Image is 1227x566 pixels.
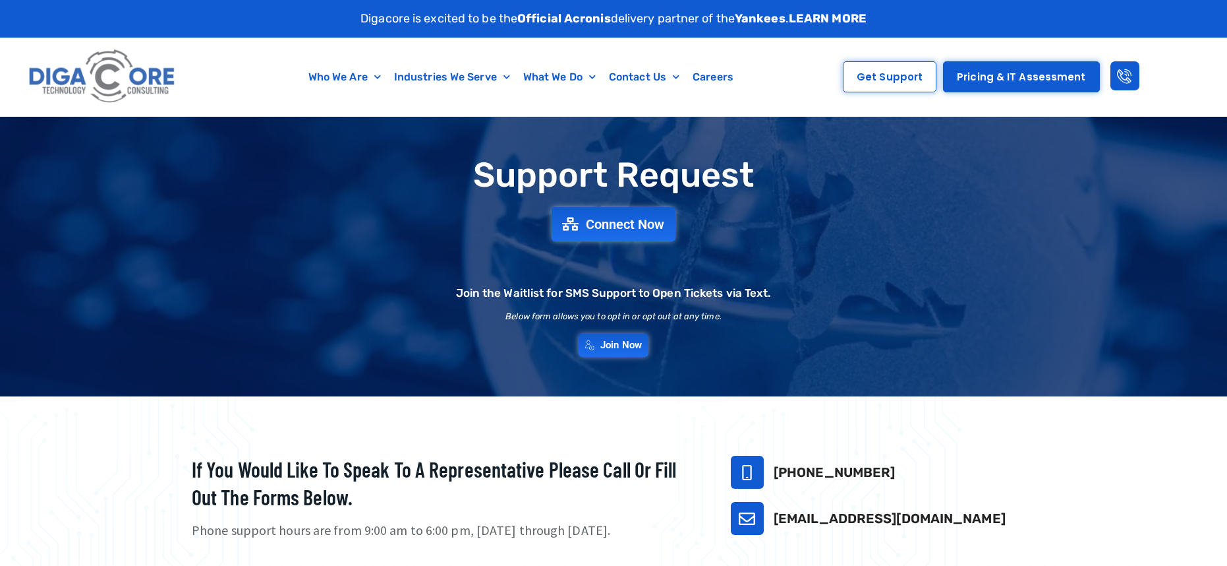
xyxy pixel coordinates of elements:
[456,288,772,299] h2: Join the Waitlist for SMS Support to Open Tickets via Text.
[302,62,387,92] a: Who We Are
[517,11,611,26] strong: Official Acronis
[192,456,698,511] h2: If you would like to speak to a representative please call or fill out the forms below.
[600,340,642,350] span: Join Now
[943,61,1099,92] a: Pricing & IT Assessment
[686,62,740,92] a: Careers
[731,502,764,535] a: support@digacore.com
[505,312,722,321] h2: Below form allows you to opt in or opt out at any time.
[242,62,800,92] nav: Menu
[159,156,1068,194] h1: Support Request
[774,464,895,480] a: [PHONE_NUMBER]
[857,72,923,82] span: Get Support
[586,218,665,231] span: Connect Now
[957,72,1085,82] span: Pricing & IT Assessment
[360,10,867,28] p: Digacore is excited to be the delivery partner of the .
[843,61,936,92] a: Get Support
[774,511,1006,526] a: [EMAIL_ADDRESS][DOMAIN_NAME]
[25,44,180,110] img: Digacore logo 1
[731,456,764,489] a: 732-646-5725
[192,521,698,540] p: Phone support hours are from 9:00 am to 6:00 pm, [DATE] through [DATE].
[579,334,648,357] a: Join Now
[387,62,517,92] a: Industries We Serve
[789,11,867,26] a: LEARN MORE
[517,62,602,92] a: What We Do
[602,62,686,92] a: Contact Us
[735,11,785,26] strong: Yankees
[552,207,675,241] a: Connect Now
